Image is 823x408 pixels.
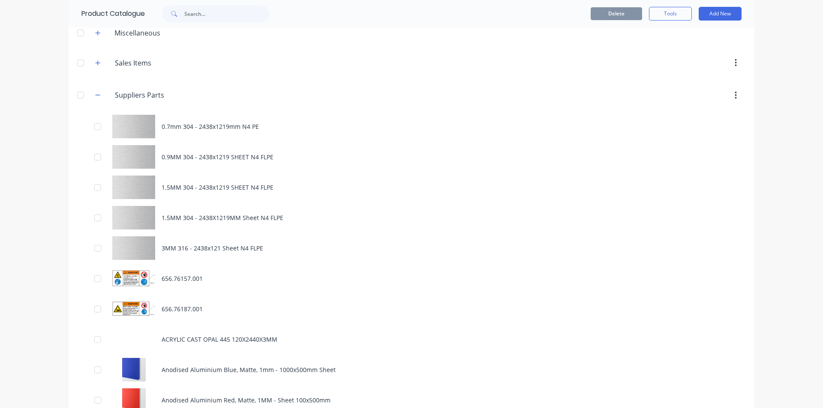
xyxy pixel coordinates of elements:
div: 1.5MM 304 - 2438x1219 SHEET N4 FLPE1.5MM 304 - 2438x1219 SHEET N4 FLPE [69,172,754,203]
div: 1.5MM 304 - 2438X1219MM Sheet N4 FLPE1.5MM 304 - 2438X1219MM Sheet N4 FLPE [69,203,754,233]
input: Enter category name [115,90,218,100]
button: Tools [649,7,692,21]
button: Delete [591,7,642,20]
div: 0.9MM 304 - 2438x1219 SHEET N4 FLPE0.9MM 304 - 2438x1219 SHEET N4 FLPE [69,142,754,172]
div: ACRYLIC CAST OPAL 445 120X2440X3MM [69,324,754,354]
div: 656.76187.001656.76187.001 [69,294,754,324]
div: 3MM 316 - 2438x121 Sheet N4 FLPE3MM 316 - 2438x121 Sheet N4 FLPE [69,233,754,263]
input: Search... [184,5,269,22]
div: Miscellaneous [108,28,167,38]
div: 0.7mm 304 - 2438x1219mm N4 PE0.7mm 304 - 2438x1219mm N4 PE [69,111,754,142]
button: Add New [699,7,742,21]
div: 656.76157.001656.76157.001 [69,263,754,294]
div: Anodised Aluminium Blue, Matte, 1mm - 1000x500mm SheetAnodised Aluminium Blue, Matte, 1mm - 1000x... [69,354,754,385]
input: Enter category name [115,58,218,68]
